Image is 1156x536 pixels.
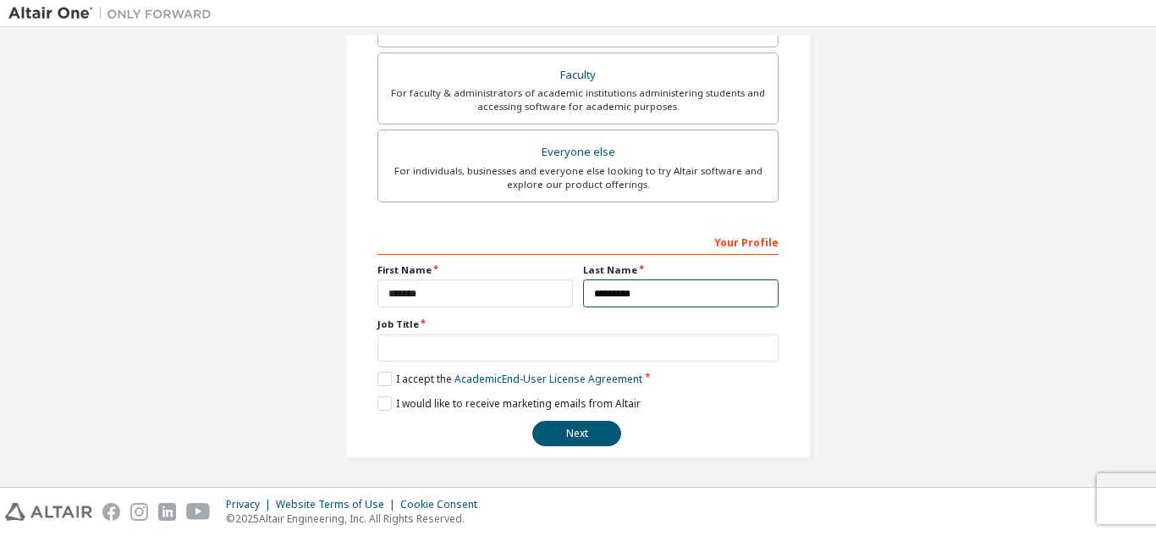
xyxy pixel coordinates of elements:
div: For individuals, businesses and everyone else looking to try Altair software and explore our prod... [388,164,768,191]
button: Next [532,421,621,446]
label: I accept the [377,372,642,386]
img: youtube.svg [186,503,211,521]
img: linkedin.svg [158,503,176,521]
div: Faculty [388,64,768,87]
div: Privacy [226,498,276,511]
label: I would like to receive marketing emails from Altair [377,396,641,411]
p: © 2025 Altair Engineering, Inc. All Rights Reserved. [226,511,487,526]
img: altair_logo.svg [5,503,92,521]
div: Cookie Consent [400,498,487,511]
div: Everyone else [388,141,768,164]
img: instagram.svg [130,503,148,521]
label: First Name [377,263,573,277]
div: Your Profile [377,228,779,255]
div: Website Terms of Use [276,498,400,511]
img: facebook.svg [102,503,120,521]
div: For faculty & administrators of academic institutions administering students and accessing softwa... [388,86,768,113]
a: Academic End-User License Agreement [454,372,642,386]
img: Altair One [8,5,220,22]
label: Job Title [377,318,779,331]
label: Last Name [583,263,779,277]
